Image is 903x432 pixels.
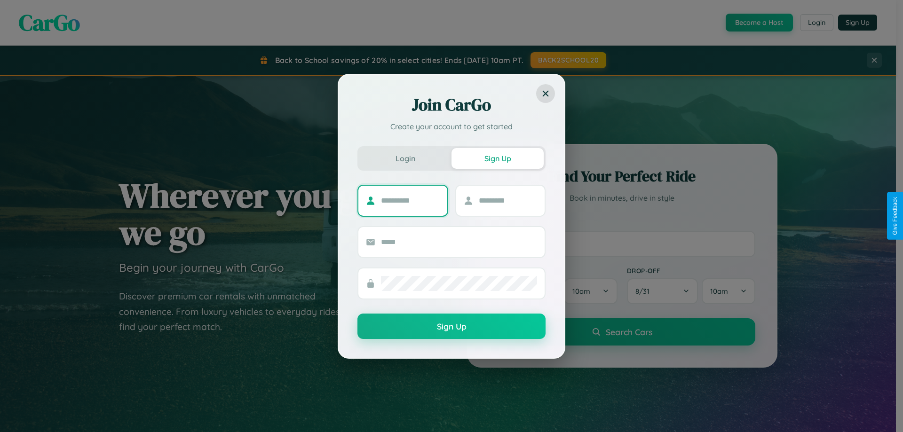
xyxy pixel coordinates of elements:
[892,197,898,235] div: Give Feedback
[359,148,451,169] button: Login
[357,121,546,132] p: Create your account to get started
[357,94,546,116] h2: Join CarGo
[451,148,544,169] button: Sign Up
[357,314,546,339] button: Sign Up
